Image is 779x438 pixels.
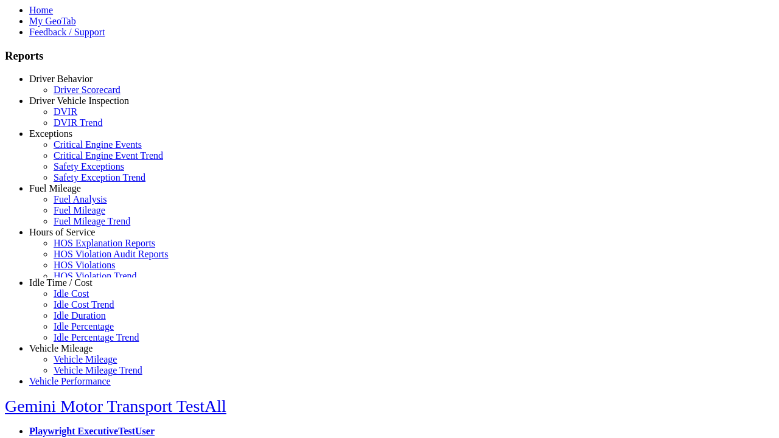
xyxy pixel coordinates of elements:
[54,310,106,321] a: Idle Duration
[29,426,155,436] a: Playwright ExecutiveTestUser
[54,249,169,259] a: HOS Violation Audit Reports
[29,16,76,26] a: My GeoTab
[29,96,129,106] a: Driver Vehicle Inspection
[54,299,114,310] a: Idle Cost Trend
[54,238,155,248] a: HOS Explanation Reports
[29,343,93,353] a: Vehicle Mileage
[54,161,124,172] a: Safety Exceptions
[54,172,145,182] a: Safety Exception Trend
[54,260,115,270] a: HOS Violations
[54,150,163,161] a: Critical Engine Event Trend
[29,128,72,139] a: Exceptions
[54,271,137,281] a: HOS Violation Trend
[54,139,142,150] a: Critical Engine Events
[5,397,226,415] a: Gemini Motor Transport TestAll
[29,74,93,84] a: Driver Behavior
[5,49,774,63] h3: Reports
[54,85,121,95] a: Driver Scorecard
[54,332,139,342] a: Idle Percentage Trend
[29,277,93,288] a: Idle Time / Cost
[29,376,111,386] a: Vehicle Performance
[54,205,105,215] a: Fuel Mileage
[54,194,107,204] a: Fuel Analysis
[54,354,117,364] a: Vehicle Mileage
[54,288,89,299] a: Idle Cost
[54,117,102,128] a: DVIR Trend
[29,5,53,15] a: Home
[54,216,130,226] a: Fuel Mileage Trend
[29,183,81,193] a: Fuel Mileage
[54,365,142,375] a: Vehicle Mileage Trend
[29,27,105,37] a: Feedback / Support
[54,106,77,117] a: DVIR
[54,321,114,332] a: Idle Percentage
[29,227,95,237] a: Hours of Service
